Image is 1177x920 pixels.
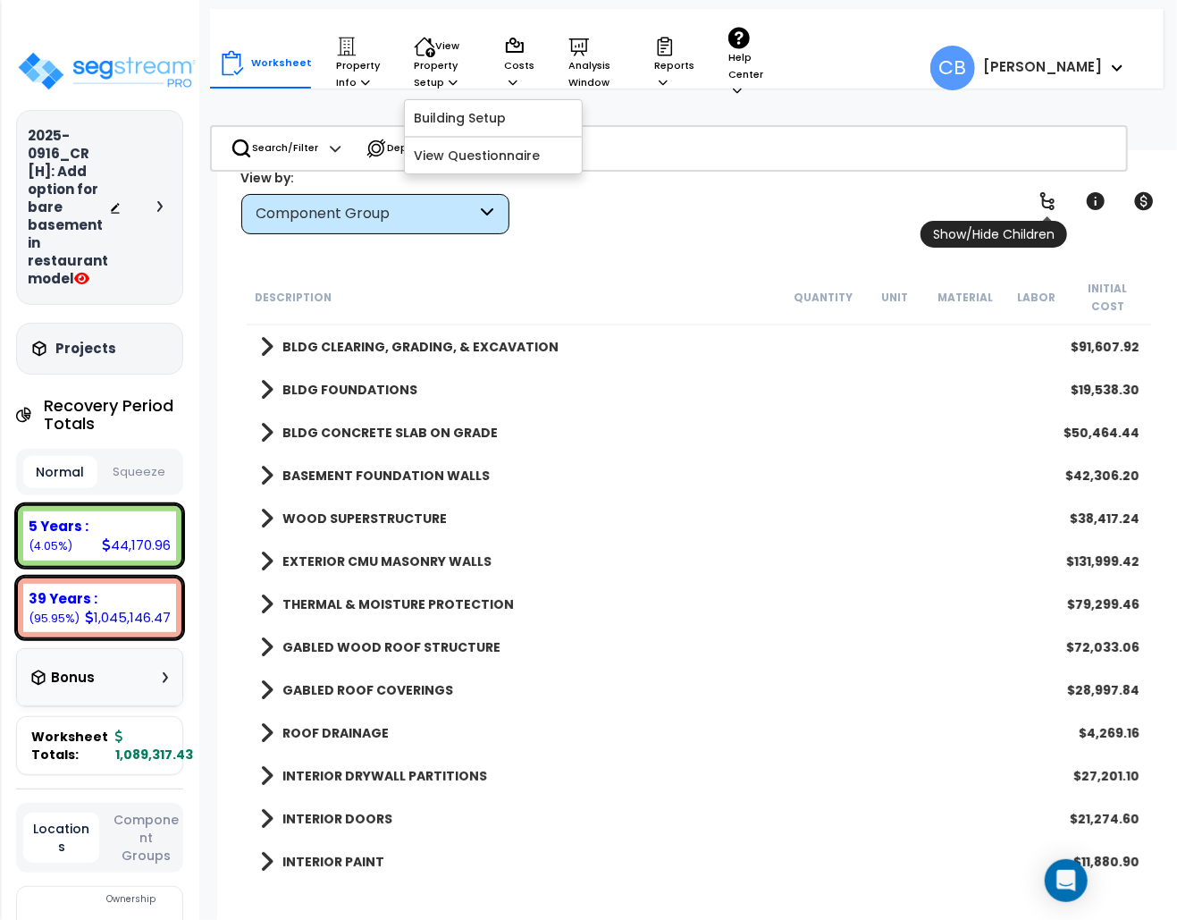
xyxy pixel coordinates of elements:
b: INTERIOR DOORS [282,810,392,828]
small: Unit [881,291,908,305]
h3: Bonus [51,671,95,686]
div: $4,269.16 [1078,724,1139,742]
div: $27,201.10 [1072,767,1139,785]
h3: 2025-0916_CR [H]: Add option for bare basement in restaurant model [28,127,109,288]
b: BASEMENT FOUNDATION WALLS [282,467,490,485]
b: BLDG CLEARING, GRADING, & EXCAVATION [282,338,559,356]
b: INTERIOR DRYWALL PARTITIONS [282,767,487,785]
div: 1,045,146.47 [85,608,171,627]
p: Search/Filter [231,138,318,159]
small: Quantity [794,291,853,305]
p: Worksheet [251,55,312,72]
div: $79,299.46 [1066,595,1139,613]
p: Costs [504,36,534,90]
button: Locations [23,813,99,863]
span: Show/Hide Children [921,221,1067,248]
div: $42,306.20 [1064,467,1139,485]
p: View Property Setup [414,36,470,90]
small: Labor [1018,291,1056,305]
b: INTERIOR PAINT [282,853,384,871]
a: Building Setup [405,100,582,136]
b: BLDG CONCRETE SLAB ON GRADE [282,424,498,442]
b: EXTERIOR CMU MASONRY WALLS [282,553,492,570]
b: BLDG FOUNDATIONS [282,381,417,399]
img: logo_pro_r.png [16,50,198,92]
b: [PERSON_NAME] [984,57,1103,76]
small: 95.94507911252279% [29,611,80,626]
div: $11,880.90 [1072,853,1139,871]
h4: Recovery Period Totals [44,397,183,433]
b: GABLED WOOD ROOF STRUCTURE [282,638,500,656]
div: $131,999.42 [1065,553,1139,570]
h3: Projects [55,340,116,358]
button: Squeeze [102,457,176,488]
div: $38,417.24 [1069,510,1139,528]
p: Help Center [728,27,764,99]
small: Initial Cost [1089,282,1128,314]
a: View Questionnaire [405,138,582,173]
button: Component Groups [108,810,184,865]
b: 39 Years : [29,589,97,608]
div: $91,607.92 [1070,338,1139,356]
div: $50,464.44 [1063,424,1139,442]
p: Property Info [336,36,380,90]
p: Analysis Window [568,36,620,90]
p: Depreciation [366,138,454,159]
div: $28,997.84 [1066,681,1139,699]
div: Component Group [256,204,477,224]
div: $72,033.06 [1065,638,1139,656]
b: 5 Years : [29,517,88,536]
div: $21,274.60 [1069,810,1139,828]
span: CB [930,46,975,90]
b: GABLED ROOF COVERINGS [282,681,453,699]
p: Reports [654,36,694,90]
div: Open Intercom Messenger [1045,859,1088,902]
div: Depreciation [356,129,464,168]
small: Material [938,291,994,305]
small: Description [256,291,332,305]
b: THERMAL & MOISTURE PROTECTION [282,595,514,613]
div: 44,170.96 [102,536,171,554]
small: 4.054920887477216% [29,538,72,553]
span: Worksheet Totals: [31,728,108,764]
b: 1,089,317.43 [115,728,193,764]
div: View by: [241,169,509,187]
b: WOOD SUPERSTRUCTURE [282,510,447,528]
div: Ownership [53,889,182,910]
div: $19,538.30 [1070,381,1139,399]
button: Normal [23,456,97,488]
b: ROOF DRAINAGE [282,724,389,742]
